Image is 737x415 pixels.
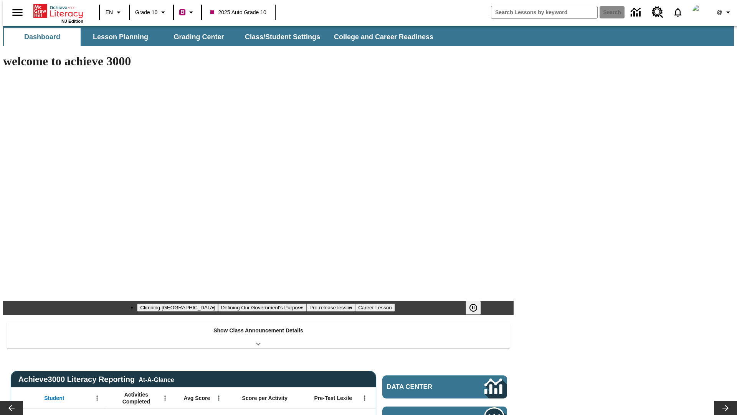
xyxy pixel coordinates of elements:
div: Show Class Announcement Details [7,322,510,349]
button: Class/Student Settings [239,28,326,46]
div: SubNavbar [3,28,440,46]
button: Select a new avatar [688,2,712,22]
button: Grade: Grade 10, Select a grade [132,5,171,19]
button: Language: EN, Select a language [102,5,127,19]
button: Slide 4 Career Lesson [355,304,395,312]
a: Data Center [626,2,647,23]
span: Data Center [387,383,459,391]
div: SubNavbar [3,26,734,46]
img: Avatar [692,5,708,20]
span: Pre-Test Lexile [314,395,352,402]
span: Student [44,395,64,402]
a: Notifications [668,2,688,22]
span: EN [106,8,113,17]
button: Open Menu [213,392,225,404]
button: Open Menu [91,392,103,404]
a: Home [33,3,83,19]
a: Resource Center, Will open in new tab [647,2,668,23]
button: College and Career Readiness [328,28,440,46]
button: Open Menu [159,392,171,404]
span: Grade 10 [135,8,157,17]
span: Score per Activity [242,395,288,402]
button: Pause [466,301,481,315]
button: Grading Center [160,28,237,46]
span: B [180,7,184,17]
p: Show Class Announcement Details [213,327,303,335]
button: Lesson Planning [82,28,159,46]
button: Slide 1 Climbing Mount Tai [137,304,218,312]
span: 2025 Auto Grade 10 [210,8,266,17]
span: Activities Completed [111,391,162,405]
button: Open side menu [6,1,29,24]
span: Achieve3000 Literacy Reporting [18,375,174,384]
div: At-A-Glance [139,375,174,383]
button: Open Menu [359,392,370,404]
input: search field [491,6,597,18]
button: Boost Class color is violet red. Change class color [176,5,199,19]
div: Home [33,3,83,23]
button: Slide 3 Pre-release lesson [306,304,355,312]
span: @ [717,8,722,17]
span: Avg Score [183,395,210,402]
h1: welcome to achieve 3000 [3,54,514,68]
button: Slide 2 Defining Our Government's Purpose [218,304,306,312]
button: Dashboard [4,28,81,46]
button: Profile/Settings [712,5,737,19]
div: Pause [466,301,489,315]
span: NJ Edition [61,19,83,23]
button: Lesson carousel, Next [714,401,737,415]
a: Data Center [382,375,507,398]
